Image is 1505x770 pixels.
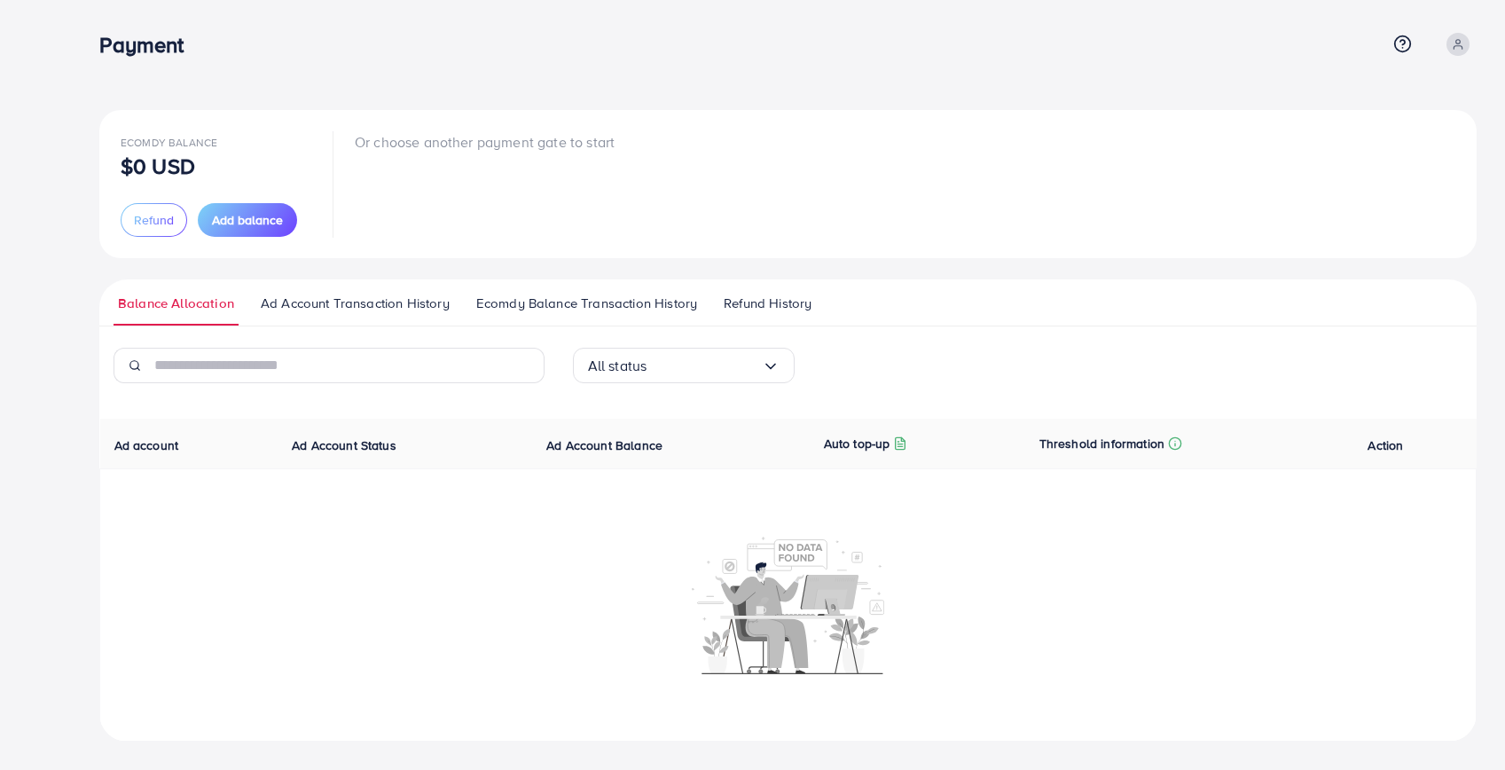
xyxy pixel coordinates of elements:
[647,352,761,380] input: Search for option
[121,135,217,150] span: Ecomdy Balance
[355,131,615,153] p: Or choose another payment gate to start
[121,203,187,237] button: Refund
[476,294,697,313] span: Ecomdy Balance Transaction History
[824,433,890,454] p: Auto top-up
[292,436,396,454] span: Ad Account Status
[114,436,179,454] span: Ad account
[1039,433,1164,454] p: Threshold information
[198,203,297,237] button: Add balance
[261,294,450,313] span: Ad Account Transaction History
[588,352,647,380] span: All status
[212,211,283,229] span: Add balance
[724,294,811,313] span: Refund History
[99,32,198,58] h3: Payment
[1368,436,1403,454] span: Action
[134,211,174,229] span: Refund
[546,436,662,454] span: Ad Account Balance
[573,348,795,383] div: Search for option
[692,535,885,674] img: No account
[121,155,195,177] p: $0 USD
[118,294,234,313] span: Balance Allocation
